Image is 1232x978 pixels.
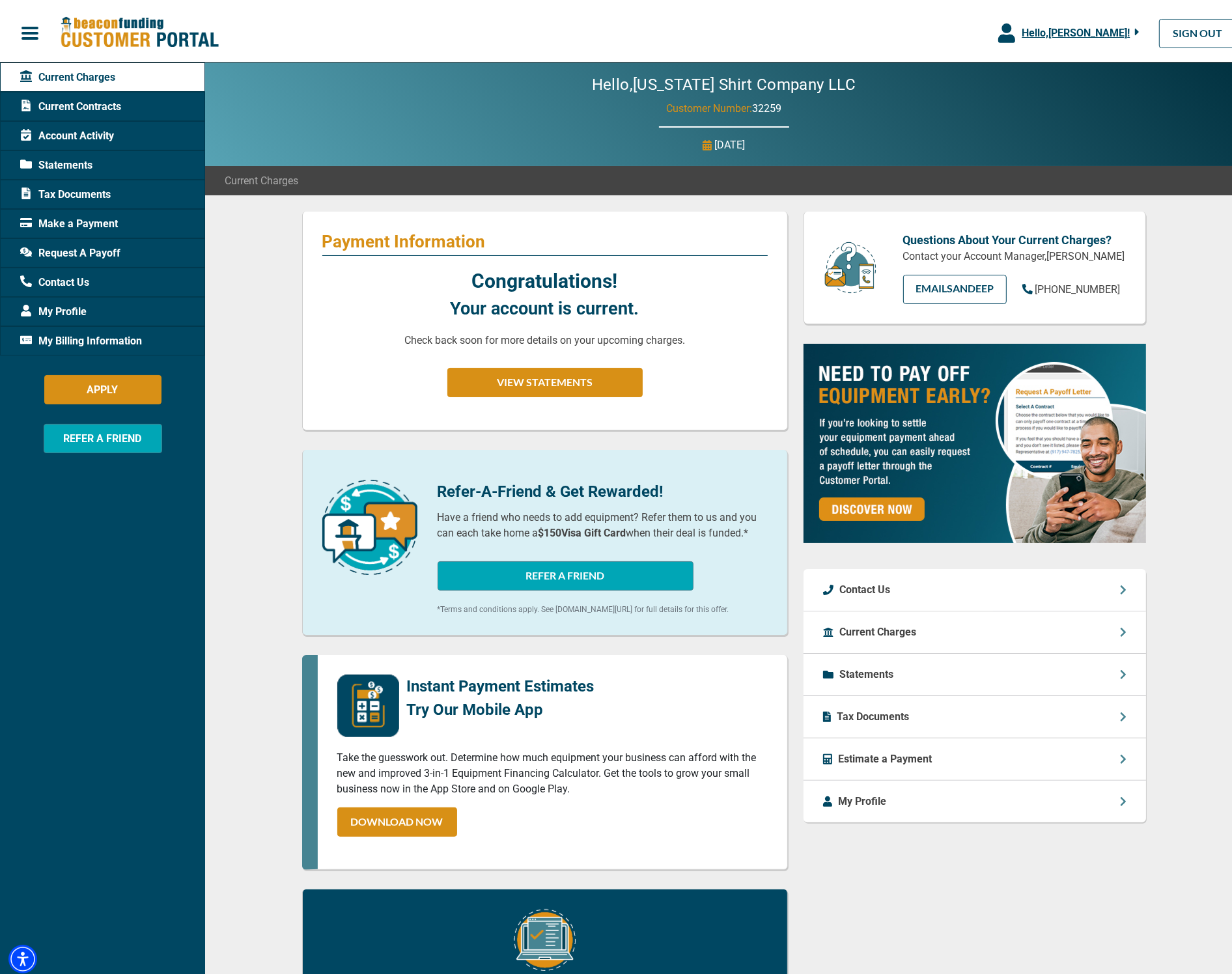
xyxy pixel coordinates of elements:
button: VIEW STATEMENTS [447,364,643,393]
span: Current Charges [225,169,298,185]
img: Beacon Funding Customer Portal Logo [60,12,219,46]
p: Check back soon for more details on your upcoming charges. [404,329,685,344]
img: refer-a-friend-icon.png [322,476,417,571]
p: Estimate a Payment [839,747,932,763]
span: Customer Number: [666,98,752,111]
p: Your account is current. [451,292,639,318]
p: Have a friend who needs to add equipment? Refer them to us and you can each take home a when thei... [438,506,768,537]
p: Instant Payment Estimates [407,671,595,694]
p: Questions About Your Current Charges? [903,227,1126,245]
button: REFER A FRIEND [44,420,162,449]
img: Equipment Financing Online Image [514,905,576,967]
img: customer-service.png [821,237,880,291]
button: APPLY [44,371,161,400]
b: $150 Visa Gift Card [539,523,626,535]
span: Hello, [PERSON_NAME] ! [1022,23,1130,35]
a: EMAILSandeep [903,271,1007,300]
p: Tax Documents [837,705,910,721]
span: Tax Documents [20,183,111,199]
span: Current Contracts [20,95,121,111]
a: [PHONE_NUMBER] [1022,278,1121,294]
p: Statements [840,663,894,678]
span: My Profile [20,300,87,316]
button: REFER A FRIEND [438,557,693,587]
div: Accessibility Menu [8,941,37,970]
p: My Profile [839,790,887,805]
span: Current Charges [20,66,115,81]
span: 32259 [752,98,781,111]
p: Refer-A-Friend & Get Rewarded! [438,476,768,499]
span: Contact Us [20,271,89,286]
p: Try Our Mobile App [407,694,595,718]
p: *Terms and conditions apply. See [DOMAIN_NAME][URL] for full details for this offer. [438,600,768,611]
span: Make a Payment [20,212,118,228]
p: Congratulations! [472,262,618,292]
img: mobile-app-logo.png [337,671,399,733]
p: Payment Information [322,227,768,248]
span: Statements [20,154,92,169]
a: DOWNLOAD NOW [337,803,457,833]
h2: Hello, [US_STATE] Shirt Company LLC [553,72,895,91]
p: Contact your Account Manager, [PERSON_NAME] [903,245,1126,260]
p: Take the guesswork out. Determine how much equipment your business can afford with the new and im... [337,746,768,793]
img: payoff-ad-px.jpg [804,340,1146,539]
span: Account Activity [20,124,114,140]
span: Request A Payoff [20,242,120,257]
p: Current Charges [840,621,917,636]
p: [DATE] [715,133,746,149]
span: [PHONE_NUMBER] [1035,279,1121,292]
span: My Billing Information [20,329,142,345]
p: Contact Us [840,578,891,594]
